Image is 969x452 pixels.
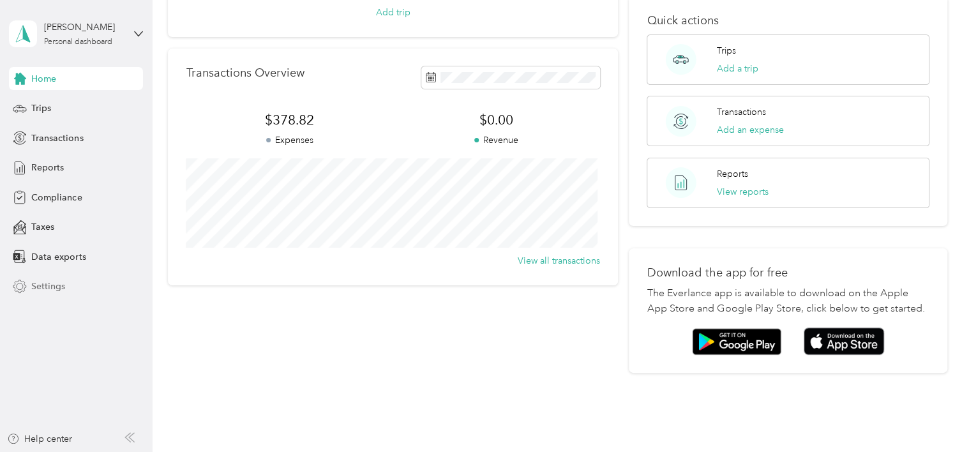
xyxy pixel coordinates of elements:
[717,167,748,181] p: Reports
[898,380,969,452] iframe: Everlance-gr Chat Button Frame
[804,328,884,355] img: App store
[647,266,929,280] p: Download the app for free
[31,280,65,293] span: Settings
[393,111,600,129] span: $0.00
[393,133,600,147] p: Revenue
[44,20,124,34] div: [PERSON_NAME]
[186,111,393,129] span: $378.82
[717,185,769,199] button: View reports
[717,62,758,75] button: Add a trip
[518,254,600,267] button: View all transactions
[692,328,781,355] img: Google play
[717,105,766,119] p: Transactions
[376,6,410,19] button: Add trip
[44,38,112,46] div: Personal dashboard
[647,14,929,27] p: Quick actions
[31,132,83,145] span: Transactions
[186,133,393,147] p: Expenses
[31,220,54,234] span: Taxes
[31,161,64,174] span: Reports
[717,44,736,57] p: Trips
[717,123,784,137] button: Add an expense
[186,66,304,80] p: Transactions Overview
[647,286,929,317] p: The Everlance app is available to download on the Apple App Store and Google Play Store, click be...
[31,191,82,204] span: Compliance
[31,102,51,115] span: Trips
[31,72,56,86] span: Home
[7,432,72,446] button: Help center
[31,250,86,264] span: Data exports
